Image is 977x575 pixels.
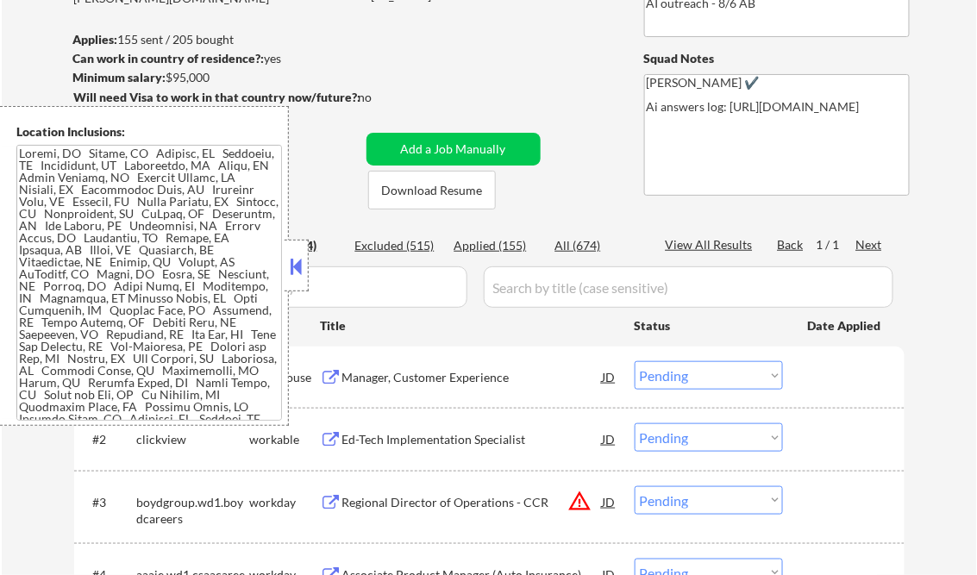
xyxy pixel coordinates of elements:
[366,133,541,166] button: Add a Job Manually
[666,236,758,253] div: View All Results
[73,70,166,84] strong: Minimum salary:
[568,489,592,513] button: warning_amber
[74,90,361,104] strong: Will need Visa to work in that country now/future?:
[250,494,321,511] div: workday
[484,266,893,308] input: Search by title (case sensitive)
[778,236,805,253] div: Back
[342,431,603,448] div: Ed-Tech Implementation Specialist
[856,236,884,253] div: Next
[454,237,541,254] div: Applied (155)
[93,431,123,448] div: #2
[644,50,910,67] div: Squad Notes
[16,123,282,141] div: Location Inclusions:
[601,423,618,454] div: JD
[635,309,783,341] div: Status
[808,317,884,334] div: Date Applied
[601,361,618,392] div: JD
[250,431,321,448] div: workable
[73,32,118,47] strong: Applies:
[93,494,123,511] div: #3
[73,69,360,86] div: $95,000
[73,51,265,66] strong: Can work in country of residence?:
[342,494,603,511] div: Regional Director of Operations - CCR
[817,236,856,253] div: 1 / 1
[342,369,603,386] div: Manager, Customer Experience
[601,486,618,517] div: JD
[73,50,355,67] div: yes
[321,317,618,334] div: Title
[355,237,442,254] div: Excluded (515)
[359,89,408,106] div: no
[368,171,496,209] button: Download Resume
[137,431,250,448] div: clickview
[137,494,250,528] div: boydgroup.wd1.boydcareers
[555,237,642,254] div: All (674)
[73,31,360,48] div: 155 sent / 205 bought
